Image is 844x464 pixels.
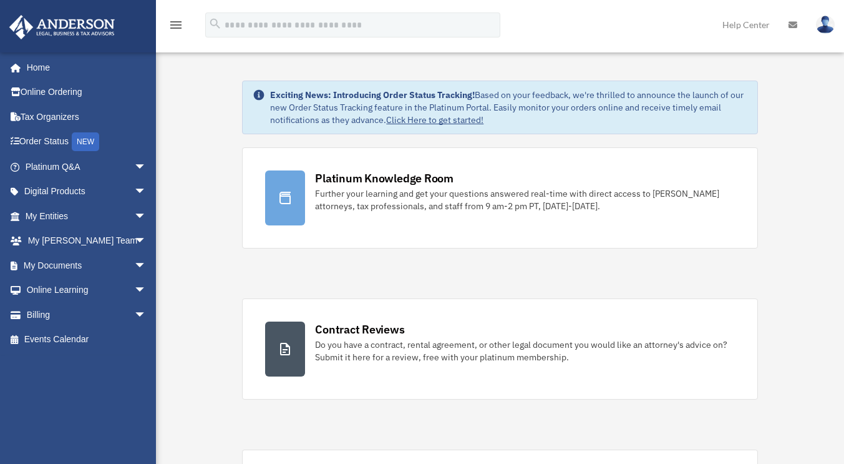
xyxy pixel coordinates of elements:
a: Tax Organizers [9,104,165,129]
img: User Pic [816,16,835,34]
div: Platinum Knowledge Room [315,170,454,186]
a: My Documentsarrow_drop_down [9,253,165,278]
span: arrow_drop_down [134,204,159,229]
a: Click Here to get started! [386,114,483,126]
a: Platinum Knowledge Room Further your learning and get your questions answered real-time with dire... [242,147,757,249]
div: NEW [72,132,99,151]
a: Events Calendar [9,327,165,352]
a: Billingarrow_drop_down [9,302,165,327]
strong: Exciting News: Introducing Order Status Tracking! [270,89,475,101]
a: My Entitiesarrow_drop_down [9,204,165,229]
a: Online Learningarrow_drop_down [9,278,165,303]
a: menu [168,22,183,32]
i: search [208,17,222,31]
span: arrow_drop_down [134,179,159,205]
i: menu [168,17,183,32]
a: My [PERSON_NAME] Teamarrow_drop_down [9,229,165,254]
span: arrow_drop_down [134,229,159,254]
span: arrow_drop_down [134,253,159,279]
a: Platinum Q&Aarrow_drop_down [9,154,165,179]
a: Digital Productsarrow_drop_down [9,179,165,204]
div: Based on your feedback, we're thrilled to announce the launch of our new Order Status Tracking fe... [270,89,747,126]
span: arrow_drop_down [134,154,159,180]
div: Further your learning and get your questions answered real-time with direct access to [PERSON_NAM... [315,187,734,212]
div: Do you have a contract, rental agreement, or other legal document you would like an attorney's ad... [315,338,734,363]
img: Anderson Advisors Platinum Portal [6,15,119,39]
span: arrow_drop_down [134,278,159,304]
a: Contract Reviews Do you have a contract, rental agreement, or other legal document you would like... [242,299,757,400]
a: Online Ordering [9,80,165,105]
a: Home [9,55,159,80]
span: arrow_drop_down [134,302,159,328]
div: Contract Reviews [315,322,404,337]
a: Order StatusNEW [9,129,165,155]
